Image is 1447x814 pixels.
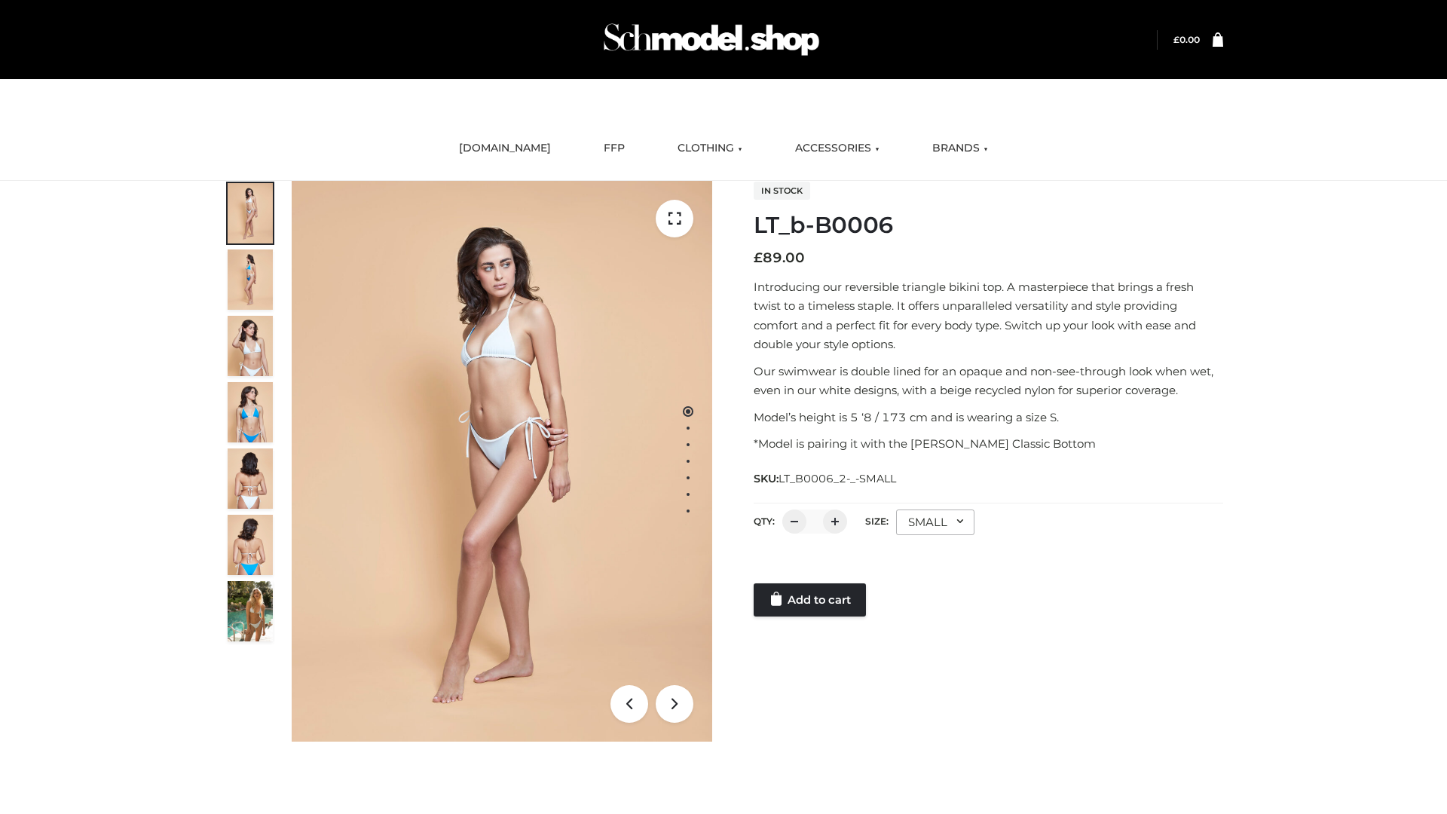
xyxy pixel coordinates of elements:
[754,249,763,266] span: £
[754,182,810,200] span: In stock
[666,132,754,165] a: CLOTHING
[228,382,273,442] img: ArielClassicBikiniTop_CloudNine_AzureSky_OW114ECO_4-scaled.jpg
[754,277,1223,354] p: Introducing our reversible triangle bikini top. A masterpiece that brings a fresh twist to a time...
[228,448,273,509] img: ArielClassicBikiniTop_CloudNine_AzureSky_OW114ECO_7-scaled.jpg
[292,181,712,742] img: ArielClassicBikiniTop_CloudNine_AzureSky_OW114ECO_1
[598,10,824,69] img: Schmodel Admin 964
[754,408,1223,427] p: Model’s height is 5 ‘8 / 173 cm and is wearing a size S.
[754,212,1223,239] h1: LT_b-B0006
[228,183,273,243] img: ArielClassicBikiniTop_CloudNine_AzureSky_OW114ECO_1-scaled.jpg
[754,516,775,527] label: QTY:
[754,583,866,617] a: Add to cart
[228,316,273,376] img: ArielClassicBikiniTop_CloudNine_AzureSky_OW114ECO_3-scaled.jpg
[448,132,562,165] a: [DOMAIN_NAME]
[228,581,273,641] img: Arieltop_CloudNine_AzureSky2.jpg
[228,249,273,310] img: ArielClassicBikiniTop_CloudNine_AzureSky_OW114ECO_2-scaled.jpg
[865,516,889,527] label: Size:
[754,434,1223,454] p: *Model is pairing it with the [PERSON_NAME] Classic Bottom
[1173,34,1179,45] span: £
[228,515,273,575] img: ArielClassicBikiniTop_CloudNine_AzureSky_OW114ECO_8-scaled.jpg
[592,132,636,165] a: FFP
[784,132,891,165] a: ACCESSORIES
[1173,34,1200,45] a: £0.00
[754,470,898,488] span: SKU:
[896,510,974,535] div: SMALL
[921,132,999,165] a: BRANDS
[754,362,1223,400] p: Our swimwear is double lined for an opaque and non-see-through look when wet, even in our white d...
[1173,34,1200,45] bdi: 0.00
[754,249,805,266] bdi: 89.00
[779,472,896,485] span: LT_B0006_2-_-SMALL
